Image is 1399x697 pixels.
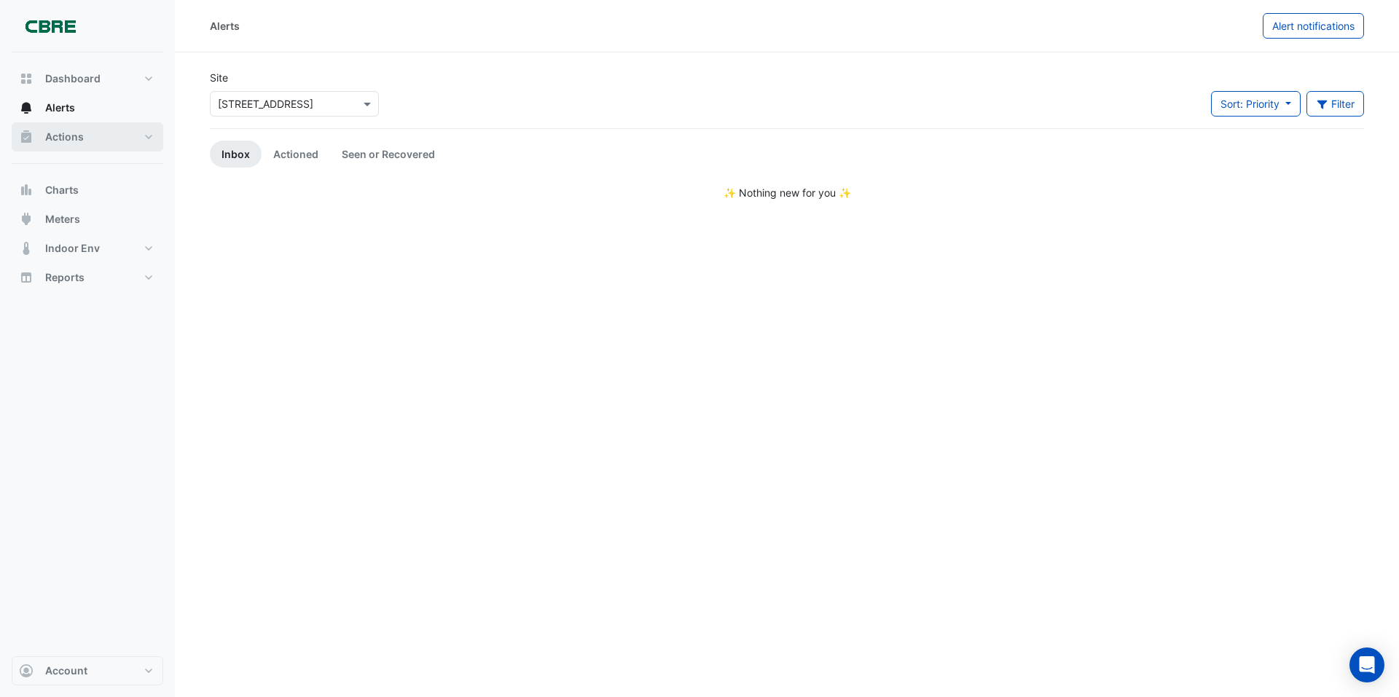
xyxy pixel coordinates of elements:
app-icon: Dashboard [19,71,34,86]
button: Dashboard [12,64,163,93]
app-icon: Charts [19,183,34,197]
span: Reports [45,270,85,285]
div: ✨ Nothing new for you ✨ [210,185,1364,200]
a: Seen or Recovered [330,141,447,168]
label: Site [210,70,228,85]
div: Open Intercom Messenger [1349,647,1384,682]
app-icon: Indoor Env [19,241,34,256]
span: Account [45,663,87,678]
app-icon: Reports [19,270,34,285]
button: Meters [12,205,163,234]
div: Alerts [210,18,240,34]
button: Alert notifications [1263,13,1364,39]
span: Actions [45,130,84,144]
span: Alert notifications [1272,20,1355,32]
span: Indoor Env [45,241,100,256]
app-icon: Actions [19,130,34,144]
app-icon: Alerts [19,101,34,115]
a: Inbox [210,141,262,168]
button: Reports [12,263,163,292]
span: Meters [45,212,80,227]
button: Sort: Priority [1211,91,1301,117]
span: Dashboard [45,71,101,86]
a: Actioned [262,141,330,168]
button: Charts [12,176,163,205]
span: Sort: Priority [1220,98,1280,110]
button: Alerts [12,93,163,122]
span: Charts [45,183,79,197]
button: Actions [12,122,163,151]
span: Alerts [45,101,75,115]
button: Indoor Env [12,234,163,263]
app-icon: Meters [19,212,34,227]
button: Filter [1306,91,1365,117]
img: Company Logo [17,12,83,41]
button: Account [12,656,163,685]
